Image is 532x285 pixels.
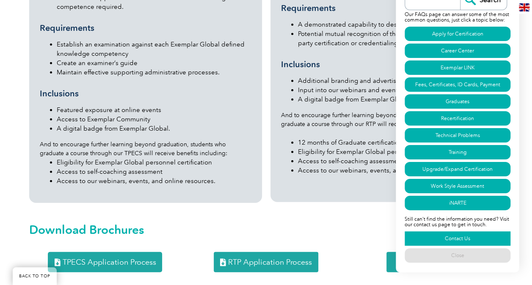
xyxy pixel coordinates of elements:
[298,29,493,48] li: Potential mutual recognition of the certification issued by a third-party certification or creden...
[48,252,162,272] a: TPECS Application Process
[519,3,529,11] img: en
[405,77,510,92] a: Fees, Certificates, ID Cards, Payment
[281,3,493,14] h3: Requirements
[57,68,251,77] li: Maintain effective supporting administrative processes.
[386,252,467,272] a: TPECS vs RTP
[57,58,251,68] li: Create an examiner’s guide
[405,179,510,193] a: Work Style Assessment
[40,88,251,99] h3: Inclusions
[57,167,251,176] li: Access to self-coaching assessment
[405,44,510,58] a: Career Center
[405,196,510,210] a: iNARTE
[281,59,493,70] h3: Inclusions
[57,105,251,115] li: Featured exposure at online events
[13,267,57,285] a: BACK TO TOP
[298,20,493,29] li: A demonstrated capability to design and deliver training, or
[405,10,510,25] p: Our FAQs page can answer some of the most common questions, just click a topic below:
[405,60,510,75] a: Exemplar LINK
[57,115,251,124] li: Access to Exemplar Community
[57,158,251,167] li: Eligibility for Exemplar Global personnel certification
[298,147,493,156] li: Eligibility for Exemplar Global personnel certification
[214,252,318,272] a: RTP Application Process
[405,145,510,159] a: Training
[298,76,493,85] li: Additional branding and advertising opportunities
[405,231,510,246] a: Contact Us
[62,258,156,266] span: TPECS Application Process
[405,27,510,41] a: Apply for Certification
[40,23,251,33] h3: Requirements
[228,258,312,266] span: RTP Application Process
[298,166,493,175] li: Access to our webinars, events, and online resources.
[298,95,493,104] li: A digital badge from Exemplar Global.
[298,138,493,147] li: 12 months of Graduate certification
[405,111,510,126] a: Recertification
[405,248,510,263] a: Close
[298,156,493,166] li: Access to self-coaching assessment
[57,40,251,58] li: Establish an examination against each Exemplar Global defined knowledge competency
[405,211,510,230] p: Still can't find the information you need? Visit our contact us page to get in touch.
[29,223,503,236] h2: Download Brochures
[405,128,510,142] a: Technical Problems
[405,162,510,176] a: Upgrade/Expand Certification
[298,85,493,95] li: Input into our webinars and events
[405,94,510,109] a: Graduates
[57,124,251,133] li: A digital badge from Exemplar Global.
[57,176,251,186] li: Access to our webinars, events, and online resources.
